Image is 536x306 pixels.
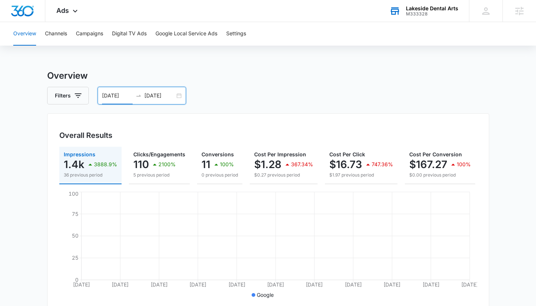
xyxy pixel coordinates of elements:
p: 36 previous period [64,172,117,178]
tspan: [DATE] [344,281,361,288]
span: to [136,93,141,99]
tspan: [DATE] [306,281,323,288]
span: Impressions [64,151,95,157]
span: swap-right [136,93,141,99]
p: Google [257,291,274,299]
p: 11 [202,159,210,170]
span: Clicks/Engagements [133,151,185,157]
button: Digital TV Ads [112,22,147,46]
p: $0.27 previous period [254,172,313,178]
p: 0 previous period [202,172,238,178]
div: account id [406,11,458,17]
p: 367.34% [291,162,313,167]
tspan: 100 [69,191,78,197]
button: Settings [226,22,246,46]
h3: Overall Results [59,130,112,141]
p: 110 [133,159,149,170]
tspan: 75 [72,211,78,217]
button: Filters [47,87,89,104]
p: 100% [457,162,471,167]
button: Campaigns [76,22,103,46]
p: 100% [220,162,234,167]
span: Ads [56,7,69,14]
tspan: [DATE] [189,281,206,288]
div: account name [406,6,458,11]
p: 5 previous period [133,172,185,178]
span: Cost Per Click [329,151,365,157]
p: 3888.9% [94,162,117,167]
p: 1.4k [64,159,84,170]
button: Overview [13,22,36,46]
tspan: 25 [72,255,78,261]
tspan: [DATE] [267,281,284,288]
p: 2100% [158,162,176,167]
p: $16.73 [329,159,362,170]
button: Channels [45,22,67,46]
tspan: [DATE] [383,281,400,288]
tspan: [DATE] [228,281,245,288]
h3: Overview [47,69,489,82]
p: $0.00 previous period [409,172,471,178]
button: Google Local Service Ads [155,22,217,46]
tspan: [DATE] [422,281,439,288]
p: $1.97 previous period [329,172,393,178]
span: Cost Per Impression [254,151,306,157]
tspan: 0 [75,277,78,283]
tspan: [DATE] [461,281,478,288]
tspan: [DATE] [112,281,129,288]
p: 747.36% [372,162,393,167]
input: End date [144,92,175,100]
span: Conversions [202,151,234,157]
tspan: 50 [72,232,78,239]
tspan: [DATE] [150,281,167,288]
p: $1.28 [254,159,281,170]
p: $167.27 [409,159,447,170]
input: Start date [102,92,133,100]
tspan: [DATE] [73,281,90,288]
span: Cost Per Conversion [409,151,462,157]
